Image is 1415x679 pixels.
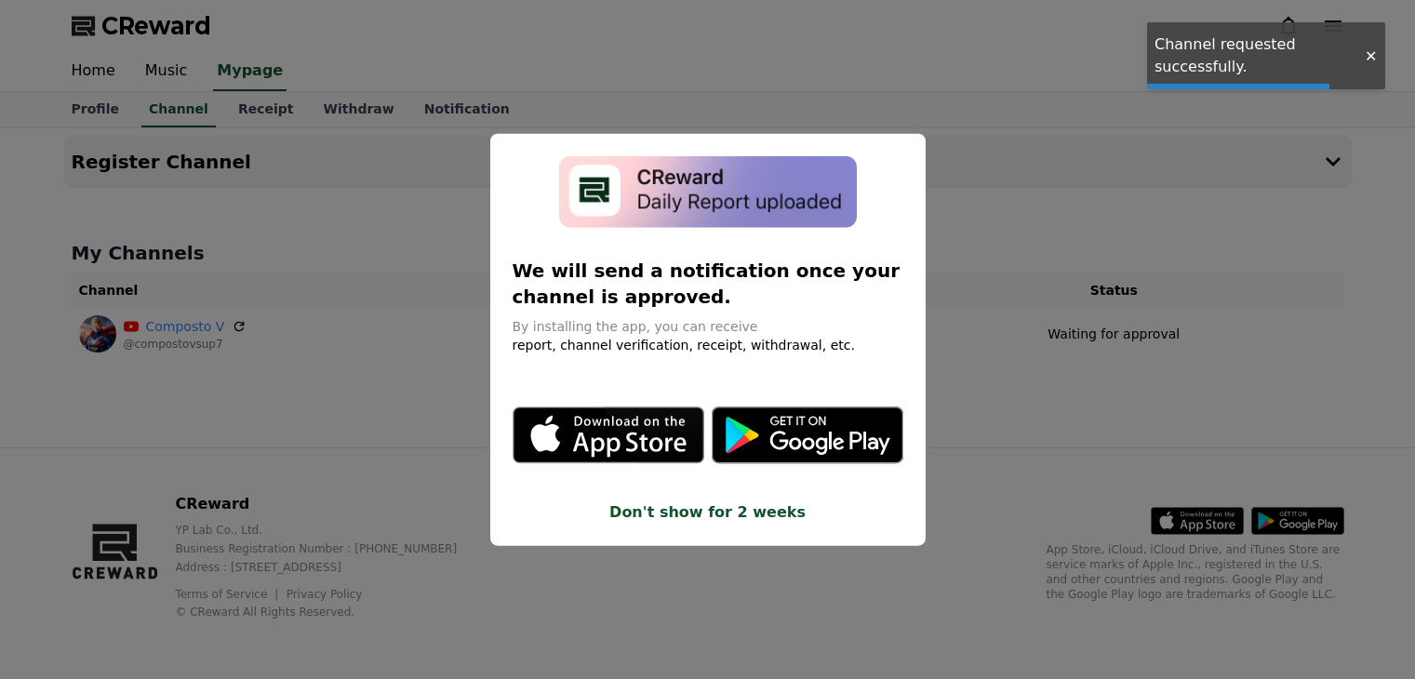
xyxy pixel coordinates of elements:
[513,257,903,309] p: We will send a notification once your channel is approved.
[513,500,903,523] button: Don't show for 2 weeks
[559,156,857,228] img: app-install-modal
[513,316,903,335] p: By installing the app, you can receive
[490,134,926,546] div: modal
[513,335,903,353] p: report, channel verification, receipt, withdrawal, etc.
